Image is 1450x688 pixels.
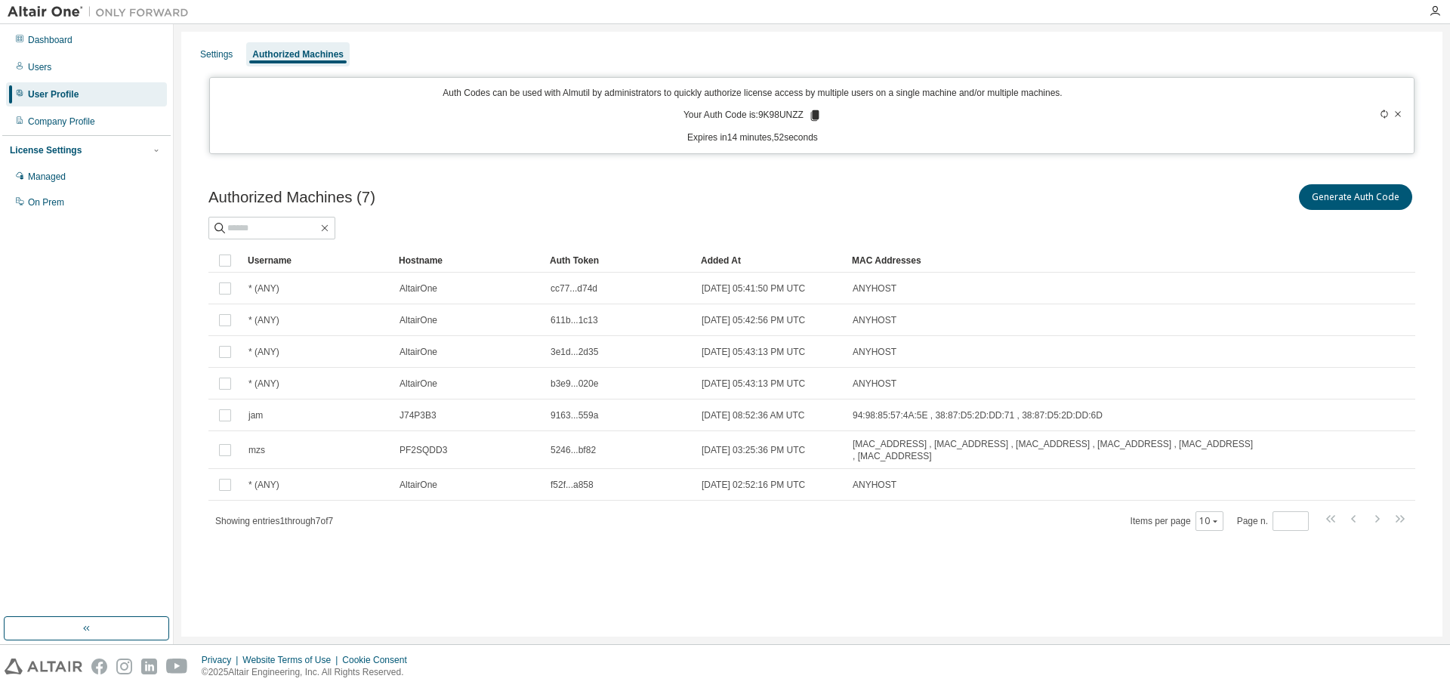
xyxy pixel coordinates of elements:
div: Privacy [202,654,242,666]
span: PF2SQDD3 [400,444,447,456]
span: * (ANY) [248,282,279,295]
img: facebook.svg [91,659,107,674]
span: * (ANY) [248,378,279,390]
span: ANYHOST [853,479,896,491]
span: AltairOne [400,314,437,326]
div: Authorized Machines [252,48,344,60]
span: [DATE] 05:42:56 PM UTC [702,314,805,326]
div: Settings [200,48,233,60]
span: * (ANY) [248,314,279,326]
div: MAC Addresses [852,248,1257,273]
img: instagram.svg [116,659,132,674]
span: J74P3B3 [400,409,437,421]
span: Items per page [1131,511,1223,531]
img: linkedin.svg [141,659,157,674]
span: Page n. [1237,511,1309,531]
p: Auth Codes can be used with Almutil by administrators to quickly authorize license access by mult... [219,87,1287,100]
span: cc77...d74d [551,282,597,295]
div: Managed [28,171,66,183]
div: Website Terms of Use [242,654,342,666]
img: youtube.svg [166,659,188,674]
div: Hostname [399,248,538,273]
span: ANYHOST [853,378,896,390]
span: Showing entries 1 through 7 of 7 [215,516,333,526]
span: ANYHOST [853,314,896,326]
div: Username [248,248,387,273]
div: User Profile [28,88,79,100]
div: Cookie Consent [342,654,415,666]
span: mzs [248,444,265,456]
span: AltairOne [400,282,437,295]
div: License Settings [10,144,82,156]
div: On Prem [28,196,64,208]
span: b3e9...020e [551,378,598,390]
span: [MAC_ADDRESS] , [MAC_ADDRESS] , [MAC_ADDRESS] , [MAC_ADDRESS] , [MAC_ADDRESS] , [MAC_ADDRESS] [853,438,1256,462]
span: AltairOne [400,346,437,358]
span: * (ANY) [248,346,279,358]
button: 10 [1199,515,1220,527]
span: * (ANY) [248,479,279,491]
span: [DATE] 03:25:36 PM UTC [702,444,805,456]
span: 9163...559a [551,409,598,421]
div: Auth Token [550,248,689,273]
span: [DATE] 02:52:16 PM UTC [702,479,805,491]
span: 3e1d...2d35 [551,346,598,358]
div: Dashboard [28,34,72,46]
p: Expires in 14 minutes, 52 seconds [219,131,1287,144]
div: Added At [701,248,840,273]
p: © 2025 Altair Engineering, Inc. All Rights Reserved. [202,666,416,679]
span: AltairOne [400,378,437,390]
span: [DATE] 05:41:50 PM UTC [702,282,805,295]
span: [DATE] 05:43:13 PM UTC [702,378,805,390]
span: ANYHOST [853,282,896,295]
span: f52f...a858 [551,479,594,491]
p: Your Auth Code is: 9K98UNZZ [683,109,822,122]
img: Altair One [8,5,196,20]
span: 5246...bf82 [551,444,596,456]
button: Generate Auth Code [1299,184,1412,210]
div: Company Profile [28,116,95,128]
span: Authorized Machines (7) [208,189,375,206]
img: altair_logo.svg [5,659,82,674]
span: jam [248,409,263,421]
div: Users [28,61,51,73]
span: [DATE] 05:43:13 PM UTC [702,346,805,358]
span: [DATE] 08:52:36 AM UTC [702,409,805,421]
span: 611b...1c13 [551,314,598,326]
span: ANYHOST [853,346,896,358]
span: 94:98:85:57:4A:5E , 38:87:D5:2D:DD:71 , 38:87:D5:2D:DD:6D [853,409,1103,421]
span: AltairOne [400,479,437,491]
